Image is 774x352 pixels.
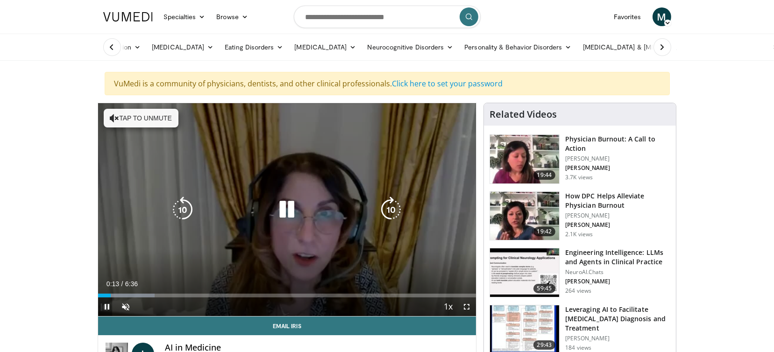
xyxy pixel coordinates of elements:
a: 19:42 How DPC Helps Alleviate Physician Burnout [PERSON_NAME] [PERSON_NAME] 2.1K views [490,191,670,241]
img: 8c03ed1f-ed96-42cb-9200-2a88a5e9b9ab.150x105_q85_crop-smart_upscale.jpg [490,192,559,240]
span: 6:36 [125,280,138,288]
img: ea6b8c10-7800-4812-b957-8d44f0be21f9.150x105_q85_crop-smart_upscale.jpg [490,248,559,297]
a: Click here to set your password [392,78,503,89]
a: [MEDICAL_DATA] & [MEDICAL_DATA] [577,38,711,56]
p: 264 views [565,287,591,295]
img: ae962841-479a-4fc3-abd9-1af602e5c29c.150x105_q85_crop-smart_upscale.jpg [490,135,559,183]
p: 3.7K views [565,174,593,181]
a: [MEDICAL_DATA] [289,38,362,56]
span: 19:44 [533,170,556,180]
p: [PERSON_NAME] [565,212,670,219]
h3: Leveraging AI to Facilitate [MEDICAL_DATA] Diagnosis and Treatment [565,305,670,333]
p: [PERSON_NAME] [565,164,670,172]
div: VuMedi is a community of physicians, dentists, and other clinical professionals. [105,72,670,95]
h4: Related Videos [490,109,557,120]
h3: Engineering Intelligence: LLMs and Agents in Clinical Practice [565,248,670,267]
a: Favorites [608,7,647,26]
a: 59:45 Engineering Intelligence: LLMs and Agents in Clinical Practice NeuroAI.Chats [PERSON_NAME] ... [490,248,670,297]
p: [PERSON_NAME] [565,221,670,229]
button: Unmute [117,297,135,316]
video-js: Video Player [98,103,476,317]
button: Tap to unmute [104,109,178,127]
p: [PERSON_NAME] [565,155,670,162]
div: Progress Bar [98,294,476,297]
a: Neurocognitive Disorders [362,38,459,56]
p: [PERSON_NAME] [565,278,670,285]
span: 0:13 [107,280,119,288]
p: NeuroAI.Chats [565,268,670,276]
a: Eating Disorders [219,38,289,56]
p: 184 views [565,344,591,352]
h3: How DPC Helps Alleviate Physician Burnout [565,191,670,210]
button: Playback Rate [439,297,457,316]
span: / [121,280,123,288]
input: Search topics, interventions [294,6,481,28]
span: 59:45 [533,284,556,293]
a: [MEDICAL_DATA] [146,38,219,56]
a: Email Iris [98,317,476,335]
a: Specialties [158,7,211,26]
h3: Physician Burnout: A Call to Action [565,134,670,153]
p: 2.1K views [565,231,593,238]
span: 19:42 [533,227,556,236]
p: [PERSON_NAME] [565,335,670,342]
a: 19:44 Physician Burnout: A Call to Action [PERSON_NAME] [PERSON_NAME] 3.7K views [490,134,670,184]
img: VuMedi Logo [103,12,153,21]
a: Browse [211,7,254,26]
a: Personality & Behavior Disorders [459,38,577,56]
button: Fullscreen [457,297,476,316]
span: 29:43 [533,340,556,350]
button: Pause [98,297,117,316]
a: M [653,7,671,26]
